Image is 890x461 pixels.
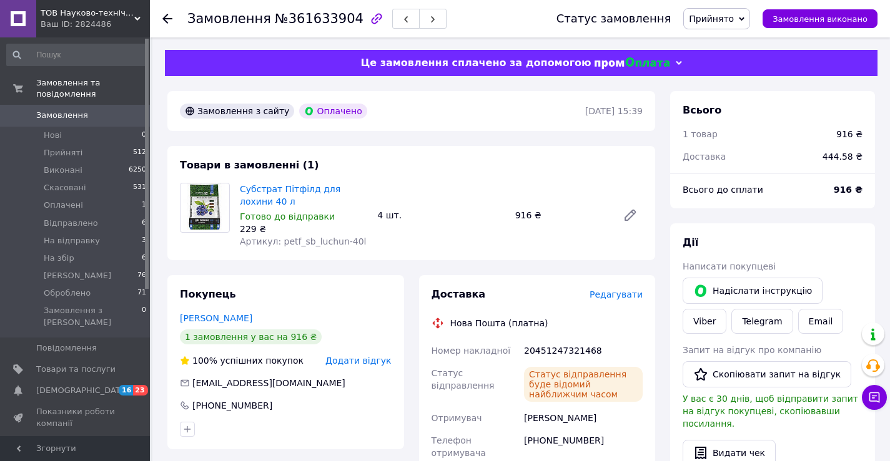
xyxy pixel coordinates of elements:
[275,11,363,26] span: №361633904
[834,185,863,195] b: 916 ₴
[836,128,863,140] div: 916 ₴
[240,236,367,246] span: Артикул: petf_sb_luchun-40l
[44,270,111,281] span: [PERSON_NAME]
[129,165,146,176] span: 6250
[44,130,62,141] span: Нові
[683,104,721,116] span: Всього
[137,270,146,281] span: 76
[522,339,645,362] div: 20451247321468
[556,12,671,25] div: Статус замовлення
[180,313,252,323] a: [PERSON_NAME]
[180,288,236,300] span: Покупець
[180,329,322,344] div: 1 замовлення у вас на 916 ₴
[299,104,367,119] div: Оплачено
[683,309,726,334] a: Viber
[585,106,643,116] time: [DATE] 15:39
[44,218,98,229] span: Відправлено
[683,278,823,304] button: Надіслати інструкцію
[180,354,304,367] div: успішних покупок
[41,7,134,19] span: ТОВ Науково-технічний союз
[815,143,870,170] div: 444.58 ₴
[432,413,482,423] span: Отримувач
[44,235,100,246] span: На відправку
[44,200,83,211] span: Оплачені
[133,385,147,395] span: 23
[731,309,793,334] a: Telegram
[36,364,116,375] span: Товари та послуги
[618,203,643,228] a: Редагувати
[510,206,613,224] div: 916 ₴
[36,385,129,396] span: [DEMOGRAPHIC_DATA]
[133,182,146,193] span: 531
[191,399,274,412] div: [PHONE_NUMBER]
[41,19,150,30] div: Ваш ID: 2824486
[683,345,821,355] span: Запит на відгук про компанію
[183,183,227,232] img: Субстрат Пітфілд для лохини 40 л
[44,147,82,158] span: Прийняті
[798,309,844,334] button: Email
[773,14,868,24] span: Замовлення виконано
[142,305,146,328] span: 0
[137,288,146,299] span: 71
[192,356,217,366] span: 100%
[432,288,486,300] span: Доставка
[192,378,345,388] span: [EMAIL_ADDRESS][DOMAIN_NAME]
[862,385,887,410] button: Чат з покупцем
[142,235,146,246] span: 3
[119,385,133,395] span: 16
[447,317,551,329] div: Нова Пошта (платна)
[432,368,495,391] span: Статус відправлення
[187,11,271,26] span: Замовлення
[432,435,486,458] span: Телефон отримувача
[360,57,591,69] span: Це замовлення сплачено за допомогою
[142,200,146,211] span: 1
[683,361,851,387] button: Скопіювати запит на відгук
[162,12,172,25] div: Повернутися назад
[524,367,643,402] div: Статус відправлення буде відомий найближчим часом
[180,159,319,171] span: Товари в замовленні (1)
[44,253,74,264] span: На збір
[36,342,97,354] span: Повідомлення
[683,394,858,429] span: У вас є 30 днів, щоб відправити запит на відгук покупцеві, скопіювавши посилання.
[142,218,146,229] span: 6
[590,289,643,299] span: Редагувати
[142,253,146,264] span: 6
[36,110,88,121] span: Замовлення
[683,261,776,271] span: Написати покупцеві
[6,44,147,66] input: Пошук
[44,305,142,328] span: Замовлення з [PERSON_NAME]
[325,356,391,366] span: Додати відгук
[683,129,718,139] span: 1 товар
[522,407,645,429] div: [PERSON_NAME]
[689,14,734,24] span: Прийнято
[36,77,150,100] span: Замовлення та повідомлення
[44,182,86,193] span: Скасовані
[44,165,82,176] span: Виконані
[36,406,116,429] span: Показники роботи компанії
[142,130,146,141] span: 0
[683,185,763,195] span: Всього до сплати
[133,147,146,158] span: 512
[44,288,91,299] span: Оброблено
[763,9,878,28] button: Замовлення виконано
[432,346,511,356] span: Номер накладної
[180,104,294,119] div: Замовлення з сайту
[240,223,367,235] div: 229 ₴
[683,152,726,162] span: Доставка
[240,211,335,221] span: Готово до відправки
[372,206,510,224] div: 4 шт.
[683,236,698,248] span: Дії
[595,57,670,69] img: evopay logo
[240,184,340,206] a: Субстрат Пітфілд для лохини 40 л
